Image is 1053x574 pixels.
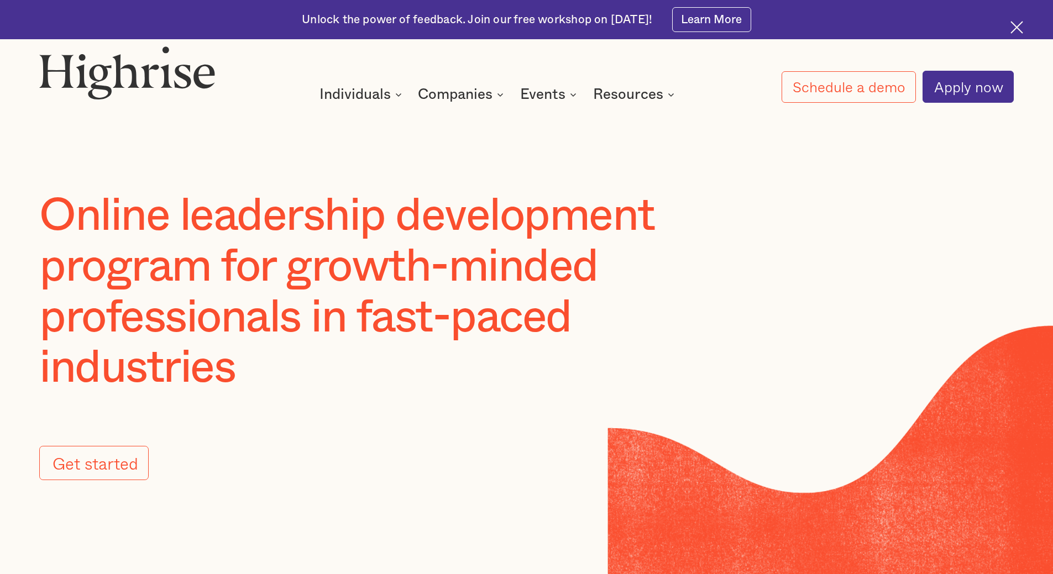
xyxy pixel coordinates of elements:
[319,88,405,101] div: Individuals
[1010,21,1023,34] img: Cross icon
[418,88,493,101] div: Companies
[39,446,148,480] a: Get started
[39,46,215,99] img: Highrise logo
[923,71,1014,103] a: Apply now
[593,88,663,101] div: Resources
[520,88,565,101] div: Events
[319,88,391,101] div: Individuals
[593,88,678,101] div: Resources
[39,191,750,393] h1: Online leadership development program for growth-minded professionals in fast-paced industries
[302,12,652,28] div: Unlock the power of feedback. Join our free workshop on [DATE]!
[418,88,507,101] div: Companies
[520,88,580,101] div: Events
[672,7,751,32] a: Learn More
[782,71,916,103] a: Schedule a demo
